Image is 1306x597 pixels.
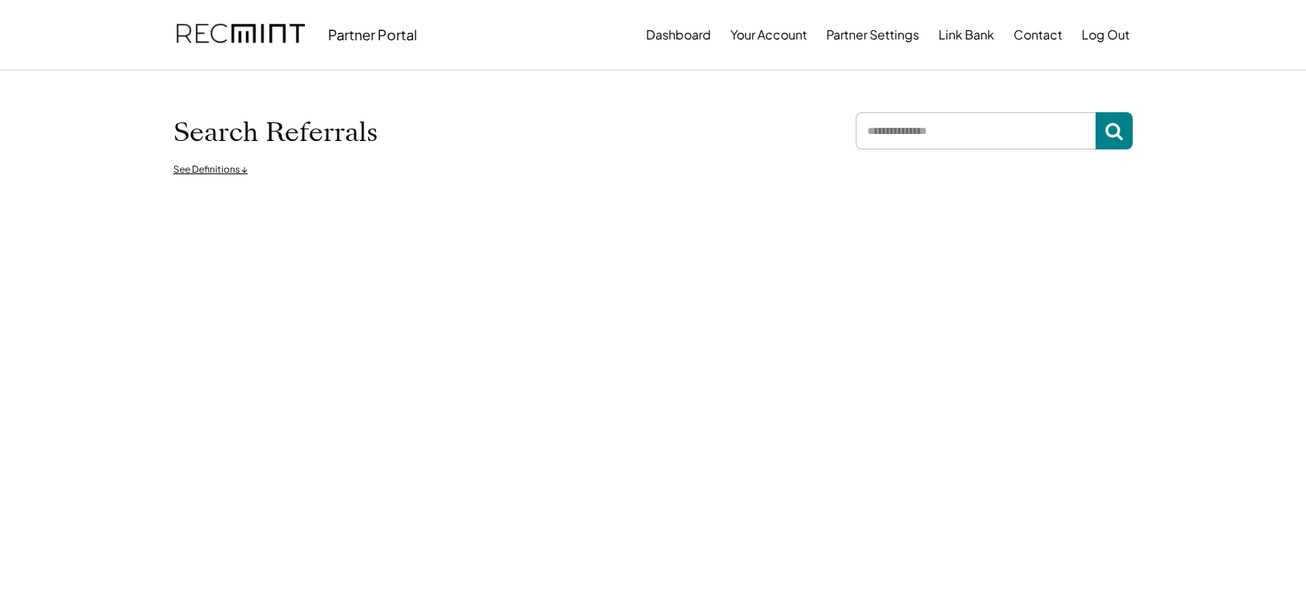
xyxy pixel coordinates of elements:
h1: Search Referrals [173,116,378,149]
img: recmint-logotype%403x.png [176,9,305,61]
button: Link Bank [938,19,994,50]
button: Dashboard [646,19,711,50]
button: Partner Settings [826,19,919,50]
button: Log Out [1082,19,1130,50]
div: See Definitions ↓ [173,163,248,177]
button: Contact [1014,19,1062,50]
button: Your Account [730,19,807,50]
div: Partner Portal [328,26,417,43]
